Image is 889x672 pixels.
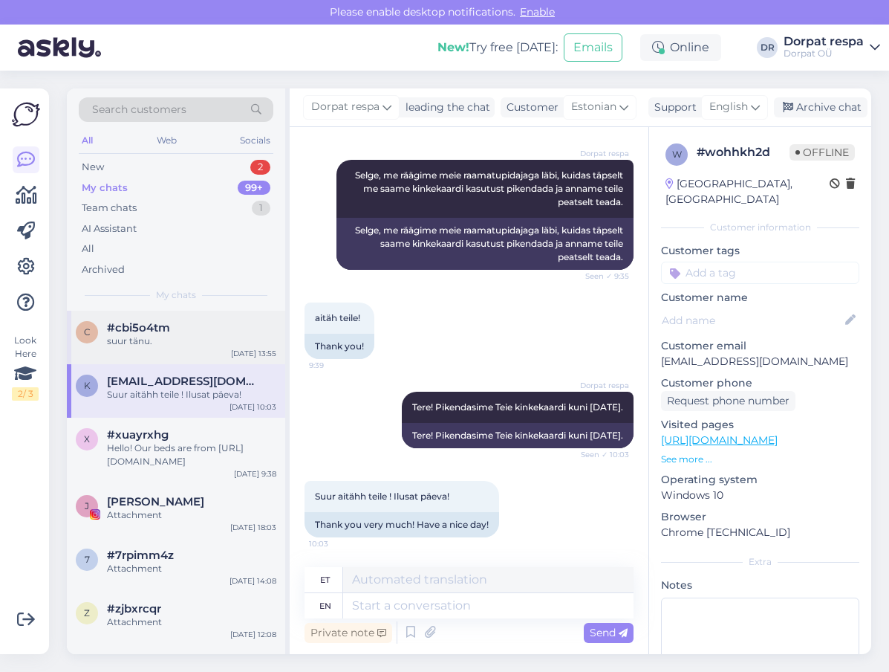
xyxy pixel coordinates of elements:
[661,354,859,369] p: [EMAIL_ADDRESS][DOMAIN_NAME]
[84,607,90,618] span: z
[107,428,169,442] span: #xuayrxhg
[501,100,559,115] div: Customer
[355,169,625,207] span: Selge, me räägime meie raamatupidajaga läbi, kuidas täpselt me saame kinkekaardi kasutust pikenda...
[412,401,623,413] span: Tere! Pikendasime Teie kinkekaardi kuni [DATE].
[107,388,276,401] div: Suur aitähh teile ! Ilusat päeva!
[315,491,449,502] span: Suur aitähh teile ! Ilusat päeva!
[82,181,128,196] div: My chats
[661,338,859,354] p: Customer email
[82,201,137,216] div: Team chats
[85,500,89,511] span: J
[661,375,859,391] p: Customer phone
[661,290,859,306] p: Customer name
[107,508,276,522] div: Attachment
[661,488,859,503] p: Windows 10
[107,442,276,468] div: Hello! Our beds are from [URL][DOMAIN_NAME]
[640,34,721,61] div: Online
[315,312,360,323] span: aitäh teile!
[784,36,880,59] a: Dorpat respaDorpat OÜ
[661,453,859,466] p: See more ...
[661,509,859,525] p: Browser
[92,102,186,117] span: Search customers
[661,433,778,447] a: [URL][DOMAIN_NAME]
[661,391,795,411] div: Request phone number
[12,100,40,129] img: Askly Logo
[437,39,558,56] div: Try free [DATE]:
[154,131,180,150] div: Web
[84,380,91,391] span: k
[82,160,104,175] div: New
[672,149,682,160] span: w
[661,578,859,593] p: Notes
[305,512,499,537] div: Thank you very much! Have a nice day!
[661,221,859,234] div: Customer information
[402,423,634,448] div: Tere! Pikendasime Teie kinkekaardi kuni [DATE].
[665,176,830,207] div: [GEOGRAPHIC_DATA], [GEOGRAPHIC_DATA]
[709,99,748,115] span: English
[573,148,629,159] span: Dorpat respa
[156,288,196,302] span: My chats
[662,312,842,329] input: Add name
[79,131,96,150] div: All
[85,554,90,565] span: 7
[230,629,276,640] div: [DATE] 12:08
[661,262,859,284] input: Add a tag
[229,575,276,587] div: [DATE] 14:08
[82,242,94,256] div: All
[82,262,125,277] div: Archived
[230,522,276,533] div: [DATE] 18:03
[784,48,864,59] div: Dorpat OÜ
[82,222,137,236] div: AI Assistant
[107,602,161,616] span: #zjbxrcqr
[305,334,374,359] div: Thank you!
[309,538,365,549] span: 10:03
[697,143,789,161] div: # wohhkh2d
[571,99,616,115] span: Estonian
[564,33,622,62] button: Emails
[252,201,270,216] div: 1
[12,387,39,401] div: 2 / 3
[229,401,276,413] div: [DATE] 10:03
[309,360,365,371] span: 9:39
[319,593,331,618] div: en
[784,36,864,48] div: Dorpat respa
[573,380,629,391] span: Dorpat respa
[84,433,90,445] span: x
[648,100,697,115] div: Support
[311,99,380,115] span: Dorpat respa
[231,348,276,359] div: [DATE] 13:55
[107,321,170,335] span: #cbi5o4tm
[573,449,629,460] span: Seen ✓ 10:03
[661,525,859,540] p: Chrome [TECHNICAL_ID]
[661,555,859,569] div: Extra
[107,549,174,562] span: #7rpimm4z
[84,326,91,337] span: c
[107,562,276,575] div: Attachment
[661,243,859,259] p: Customer tags
[573,271,629,282] span: Seen ✓ 9:35
[107,335,276,348] div: suur tänu.
[515,5,559,19] span: Enable
[400,100,490,115] div: leading the chat
[12,334,39,401] div: Look Here
[320,567,330,592] div: et
[661,472,859,488] p: Operating system
[590,626,628,639] span: Send
[757,37,778,58] div: DR
[107,616,276,629] div: Attachment
[107,375,261,388] span: karel1986@hotmail.com
[234,468,276,479] div: [DATE] 9:38
[237,131,273,150] div: Socials
[250,160,270,175] div: 2
[336,218,634,270] div: Selge, me räägime meie raamatupidajaga läbi, kuidas täpselt saame kinkekaardi kasutust pikendada ...
[437,40,469,54] b: New!
[789,144,855,161] span: Offline
[661,417,859,433] p: Visited pages
[305,623,392,643] div: Private note
[238,181,270,196] div: 99+
[107,495,204,508] span: Jaana Mahhova
[774,97,867,117] div: Archive chat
